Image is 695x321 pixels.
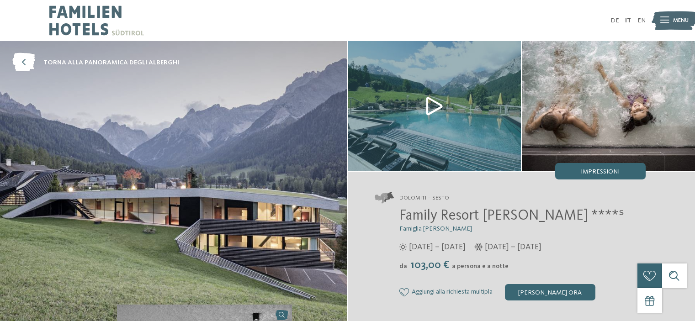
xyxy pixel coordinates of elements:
span: torna alla panoramica degli alberghi [43,58,179,67]
span: 103,00 € [408,260,451,271]
i: Orari d'apertura inverno [474,243,483,251]
div: [PERSON_NAME] ora [505,284,595,300]
a: DE [610,17,619,24]
a: IT [625,17,631,24]
span: Aggiungi alla richiesta multipla [412,289,493,296]
span: [DATE] – [DATE] [409,242,466,253]
span: [DATE] – [DATE] [485,242,541,253]
span: da [399,263,407,269]
a: EN [637,17,646,24]
span: Dolomiti – Sesto [399,194,449,202]
span: Impressioni [581,168,620,175]
img: Il nostro family hotel a Sesto, il vostro rifugio sulle Dolomiti. [522,41,695,171]
img: Il nostro family hotel a Sesto, il vostro rifugio sulle Dolomiti. [348,41,521,171]
span: Family Resort [PERSON_NAME] ****ˢ [399,209,624,223]
a: torna alla panoramica degli alberghi [12,53,179,72]
i: Orari d'apertura estate [399,243,407,251]
span: Famiglia [PERSON_NAME] [399,226,472,232]
span: Menu [673,16,689,25]
span: a persona e a notte [452,263,509,269]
